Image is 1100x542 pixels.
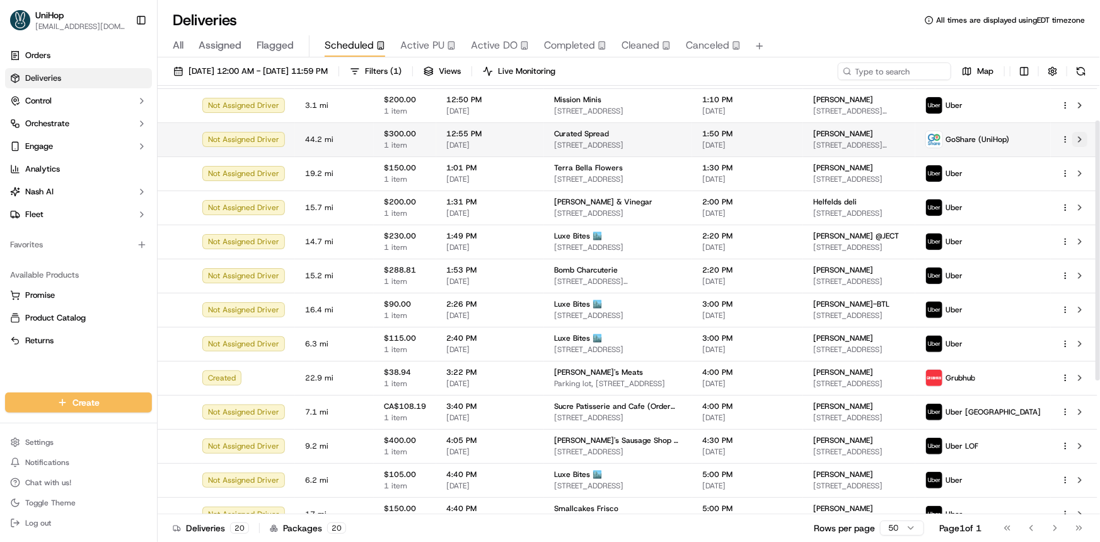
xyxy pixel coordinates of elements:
[5,159,152,179] a: Analytics
[384,106,426,116] span: 1 item
[5,136,152,156] button: Engage
[305,168,364,179] span: 19.2 mi
[446,310,534,321] span: [DATE]
[13,164,84,174] div: Past conversations
[384,447,426,457] span: 1 item
[33,81,227,95] input: Got a question? Start typing here...
[13,13,38,38] img: Nash
[702,504,793,514] span: 5:00 PM
[105,196,109,206] span: •
[5,5,130,35] button: UniHopUniHop[EMAIL_ADDRESS][DOMAIN_NAME]
[25,209,43,220] span: Fleet
[813,299,889,309] span: [PERSON_NAME]-BTL
[813,345,905,355] span: [STREET_ADDRESS]
[946,475,963,485] span: Uber
[384,481,426,491] span: 1 item
[946,100,963,110] span: Uber
[926,472,942,488] img: uber-new-logo.jpeg
[25,163,60,175] span: Analytics
[35,9,64,21] button: UniHop
[257,38,294,53] span: Flagged
[384,504,426,514] span: $150.00
[946,203,963,213] span: Uber
[384,129,426,139] span: $300.00
[554,469,602,480] span: Luxe Bites 🏙️
[384,231,426,241] span: $230.00
[446,242,534,252] span: [DATE]
[554,299,602,309] span: Luxe Bites 🏙️
[838,62,951,80] input: Type to search
[926,199,942,216] img: uber-new-logo.jpeg
[5,91,152,111] button: Control
[305,339,364,349] span: 6.3 mi
[813,276,905,286] span: [STREET_ADDRESS]
[554,413,682,423] span: [STREET_ADDRESS]
[946,373,975,383] span: Grubhub
[702,174,793,184] span: [DATE]
[813,379,905,389] span: [STREET_ADDRESS]
[498,66,555,77] span: Live Monitoring
[554,242,682,252] span: [STREET_ADDRESS]
[946,509,963,519] span: Uber
[554,379,682,389] span: Parking lot, [STREET_ADDRESS]
[446,106,534,116] span: [DATE]
[702,299,793,309] span: 3:00 PM
[926,404,942,420] img: uber-new-logo.jpeg
[926,131,942,148] img: goshare_logo.png
[813,413,905,423] span: [STREET_ADDRESS]
[270,522,346,534] div: Packages
[305,203,364,213] span: 15.7 mi
[702,435,793,445] span: 4:30 PM
[5,454,152,471] button: Notifications
[25,437,54,447] span: Settings
[702,367,793,377] span: 4:00 PM
[384,310,426,321] span: 1 item
[926,438,942,454] img: uber-new-logo.jpeg
[554,435,682,445] span: [PERSON_NAME]'s Sausage Shop & Delicatessen
[813,208,905,218] span: [STREET_ADDRESS]
[384,379,426,389] span: 1 item
[25,312,86,324] span: Product Catalog
[25,50,50,61] span: Orders
[702,106,793,116] span: [DATE]
[25,335,54,346] span: Returns
[5,235,152,255] div: Favorites
[446,265,534,275] span: 1:53 PM
[554,367,643,377] span: [PERSON_NAME]'s Meats
[702,481,793,491] span: [DATE]
[5,494,152,512] button: Toggle Theme
[5,331,152,351] button: Returns
[702,242,793,252] span: [DATE]
[119,282,202,295] span: API Documentation
[446,379,534,389] span: [DATE]
[384,163,426,173] span: $150.00
[384,401,426,411] span: CA$108.19
[702,413,793,423] span: [DATE]
[702,140,793,150] span: [DATE]
[10,290,147,301] a: Promise
[305,271,364,281] span: 15.2 mi
[35,21,125,32] span: [EMAIL_ADDRESS][DOMAIN_NAME]
[446,447,534,457] span: [DATE]
[554,106,682,116] span: [STREET_ADDRESS]
[39,230,134,240] span: Wisdom [PERSON_NAME]
[173,10,237,30] h1: Deliveries
[384,367,426,377] span: $38.94
[5,204,152,225] button: Fleet
[188,66,328,77] span: [DATE] 12:00 AM - [DATE] 11:59 PM
[384,95,426,105] span: $200.00
[813,504,873,514] span: [PERSON_NAME]
[446,504,534,514] span: 4:40 PM
[926,336,942,352] img: uber-new-logo.jpeg
[5,433,152,451] button: Settings
[384,140,426,150] span: 1 item
[946,441,978,451] span: Uber LOF
[554,231,602,241] span: Luxe Bites 🏙️
[112,196,137,206] span: [DATE]
[702,379,793,389] span: [DATE]
[813,367,873,377] span: [PERSON_NAME]
[446,333,534,343] span: 2:40 PM
[446,95,534,105] span: 12:50 PM
[5,68,152,88] a: Deliveries
[305,475,364,485] span: 6.2 mi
